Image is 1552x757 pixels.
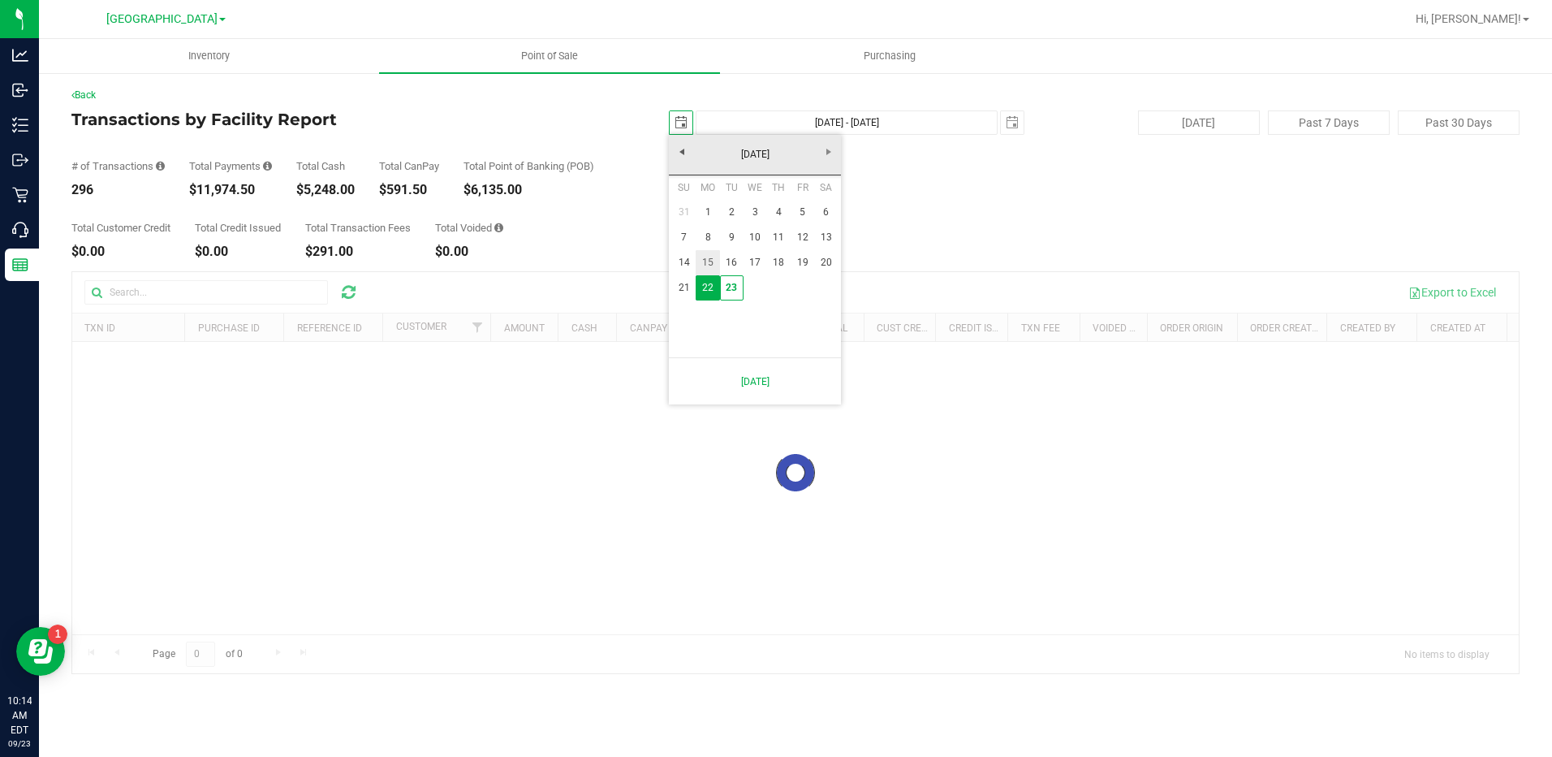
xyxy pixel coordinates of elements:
[12,187,28,203] inline-svg: Retail
[767,200,791,225] a: 4
[39,39,379,73] a: Inventory
[672,225,696,250] a: 7
[720,39,1060,73] a: Purchasing
[668,142,843,167] a: [DATE]
[195,223,281,233] div: Total Credit Issued
[720,275,744,301] a: 23
[296,184,355,197] div: $5,248.00
[156,161,165,171] i: Count of all successful payment transactions, possibly including voids, refunds, and cash-back fr...
[189,161,272,171] div: Total Payments
[669,139,694,164] a: Previous
[696,175,719,200] th: Monday
[189,184,272,197] div: $11,974.50
[696,225,719,250] a: 8
[720,200,744,225] a: 2
[296,161,355,171] div: Total Cash
[12,222,28,238] inline-svg: Call Center
[379,161,439,171] div: Total CanPay
[166,49,252,63] span: Inventory
[12,82,28,98] inline-svg: Inbound
[48,625,67,644] iframe: Resource center unread badge
[672,275,696,301] a: 21
[791,225,814,250] a: 12
[791,200,814,225] a: 5
[7,738,32,750] p: 09/23
[672,200,696,225] a: 31
[720,225,744,250] a: 9
[435,223,503,233] div: Total Voided
[767,225,791,250] a: 11
[842,49,938,63] span: Purchasing
[1138,110,1260,135] button: [DATE]
[71,223,170,233] div: Total Customer Credit
[1416,12,1521,25] span: Hi, [PERSON_NAME]!
[435,245,503,258] div: $0.00
[744,200,767,225] a: 3
[744,225,767,250] a: 10
[696,250,719,275] a: 15
[263,161,272,171] i: Sum of all successful, non-voided payment transaction amounts, excluding tips and transaction fees.
[12,257,28,273] inline-svg: Reports
[71,161,165,171] div: # of Transactions
[791,250,814,275] a: 19
[720,175,744,200] th: Tuesday
[791,175,814,200] th: Friday
[814,250,838,275] a: 20
[71,184,165,197] div: 296
[814,200,838,225] a: 6
[71,89,96,101] a: Back
[71,110,554,128] h4: Transactions by Facility Report
[494,223,503,233] i: Sum of all voided payment transaction amounts, excluding tips and transaction fees.
[1398,110,1520,135] button: Past 30 Days
[767,250,791,275] a: 18
[767,175,791,200] th: Thursday
[379,184,439,197] div: $591.50
[305,223,411,233] div: Total Transaction Fees
[814,175,838,200] th: Saturday
[12,152,28,168] inline-svg: Outbound
[672,250,696,275] a: 14
[720,250,744,275] a: 16
[71,245,170,258] div: $0.00
[744,250,767,275] a: 17
[16,627,65,676] iframe: Resource center
[744,175,767,200] th: Wednesday
[195,245,281,258] div: $0.00
[7,694,32,738] p: 10:14 AM EDT
[12,117,28,133] inline-svg: Inventory
[678,365,832,398] a: [DATE]
[1001,111,1024,134] span: select
[696,200,719,225] a: 1
[672,175,696,200] th: Sunday
[670,111,692,134] span: select
[1268,110,1390,135] button: Past 7 Days
[696,275,719,301] td: Current focused date is Monday, September 22, 2025
[106,12,218,26] span: [GEOGRAPHIC_DATA]
[305,245,411,258] div: $291.00
[814,225,838,250] a: 13
[12,47,28,63] inline-svg: Analytics
[696,275,719,301] a: 22
[499,49,600,63] span: Point of Sale
[463,184,594,197] div: $6,135.00
[463,161,594,171] div: Total Point of Banking (POB)
[379,39,719,73] a: Point of Sale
